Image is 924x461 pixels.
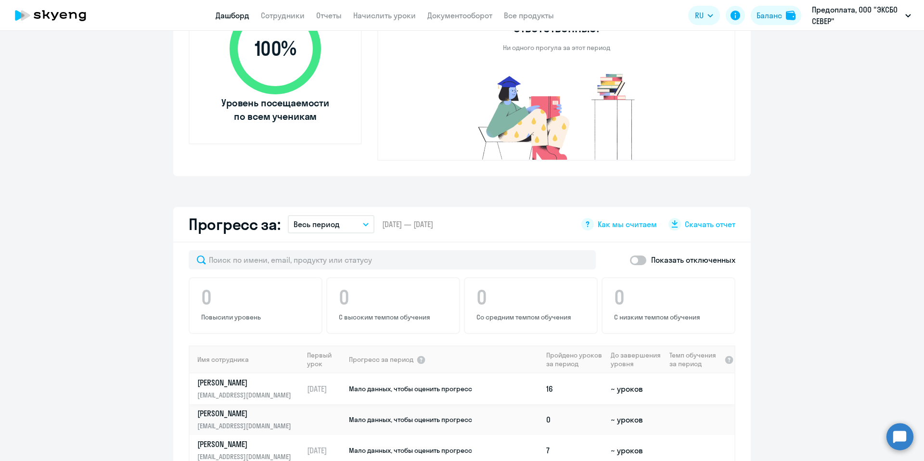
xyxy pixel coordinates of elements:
[189,250,596,269] input: Поиск по имени, email, продукту или статусу
[197,421,296,431] p: [EMAIL_ADDRESS][DOMAIN_NAME]
[427,11,492,20] a: Документооборот
[353,11,416,20] a: Начислить уроки
[695,10,704,21] span: RU
[316,11,342,20] a: Отчеты
[197,390,296,400] p: [EMAIL_ADDRESS][DOMAIN_NAME]
[607,373,665,404] td: ~ уроков
[542,373,607,404] td: 16
[216,11,249,20] a: Дашборд
[197,377,296,388] p: [PERSON_NAME]
[688,6,720,25] button: RU
[261,11,305,20] a: Сотрудники
[197,408,303,431] a: [PERSON_NAME][EMAIL_ADDRESS][DOMAIN_NAME]
[189,215,280,234] h2: Прогресс за:
[220,96,331,123] span: Уровень посещаемости по всем ученикам
[685,219,735,230] span: Скачать отчет
[303,346,348,373] th: Первый урок
[786,11,796,20] img: balance
[807,4,916,27] button: Предоплата, ООО "ЭКСБО СЕВЕР"
[504,11,554,20] a: Все продукты
[349,384,472,393] span: Мало данных, чтобы оценить прогресс
[651,254,735,266] p: Показать отключенных
[349,415,472,424] span: Мало данных, чтобы оценить прогресс
[303,373,348,404] td: [DATE]
[607,346,665,373] th: До завершения уровня
[669,351,721,368] span: Темп обучения за период
[751,6,801,25] button: Балансbalance
[460,71,653,160] img: no-truants
[197,408,296,419] p: [PERSON_NAME]
[542,346,607,373] th: Пройдено уроков за период
[190,346,303,373] th: Имя сотрудника
[349,355,413,364] span: Прогресс за период
[607,404,665,435] td: ~ уроков
[598,219,657,230] span: Как мы считаем
[288,215,374,233] button: Весь период
[812,4,901,27] p: Предоплата, ООО "ЭКСБО СЕВЕР"
[542,404,607,435] td: 0
[197,439,296,449] p: [PERSON_NAME]
[349,446,472,455] span: Мало данных, чтобы оценить прогресс
[294,218,340,230] p: Весь период
[197,377,303,400] a: [PERSON_NAME][EMAIL_ADDRESS][DOMAIN_NAME]
[220,37,331,60] span: 100 %
[503,43,610,52] p: Ни одного прогула за этот период
[757,10,782,21] div: Баланс
[382,219,433,230] span: [DATE] — [DATE]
